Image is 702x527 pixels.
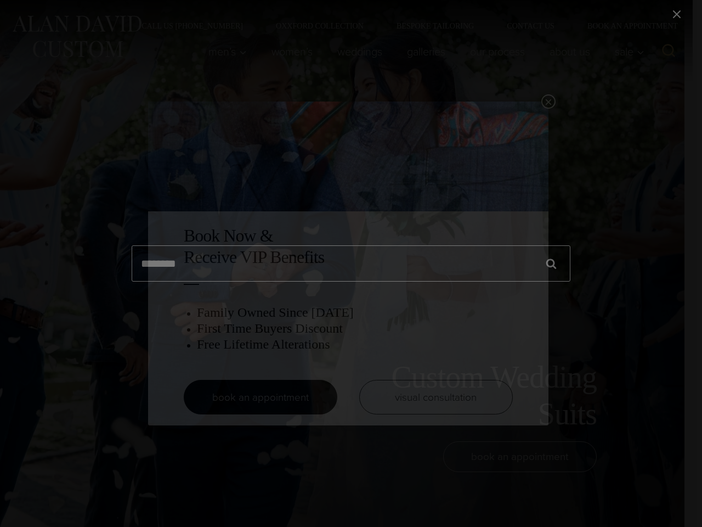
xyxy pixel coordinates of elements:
[184,225,513,267] h2: Book Now & Receive VIP Benefits
[197,321,513,337] h3: First Time Buyers Discount
[184,380,337,414] a: book an appointment
[541,94,556,109] button: Close
[359,380,513,414] a: visual consultation
[197,337,513,352] h3: Free Lifetime Alterations
[197,305,513,321] h3: Family Owned Since [DATE]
